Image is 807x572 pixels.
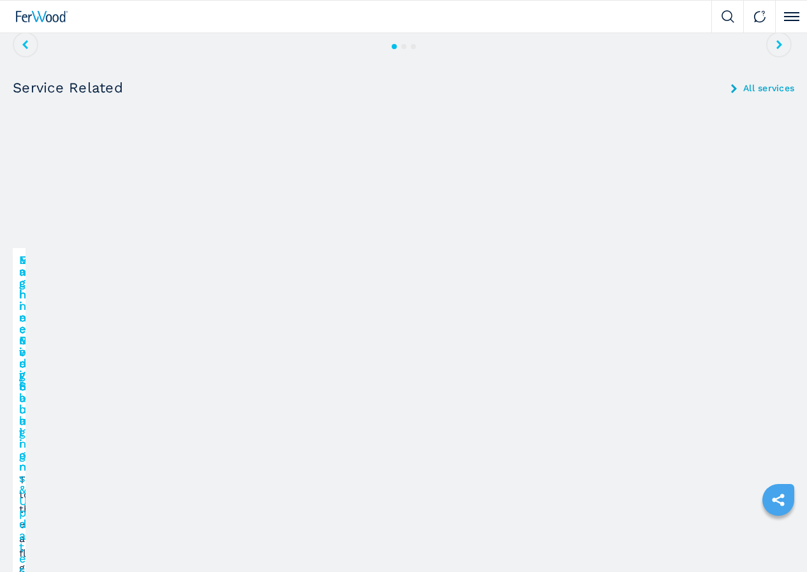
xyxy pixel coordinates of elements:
a: sharethis [762,484,794,516]
button: 2 [401,44,406,49]
iframe: Chat [753,515,797,562]
img: Search [722,10,734,23]
button: 3 [411,44,416,49]
button: 1 [392,44,397,49]
img: Ferwood [16,11,68,22]
a: All services [743,84,794,92]
img: Contact us [753,10,766,23]
button: Click to toggle menu [775,1,807,33]
h3: Service Related [13,81,123,95]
